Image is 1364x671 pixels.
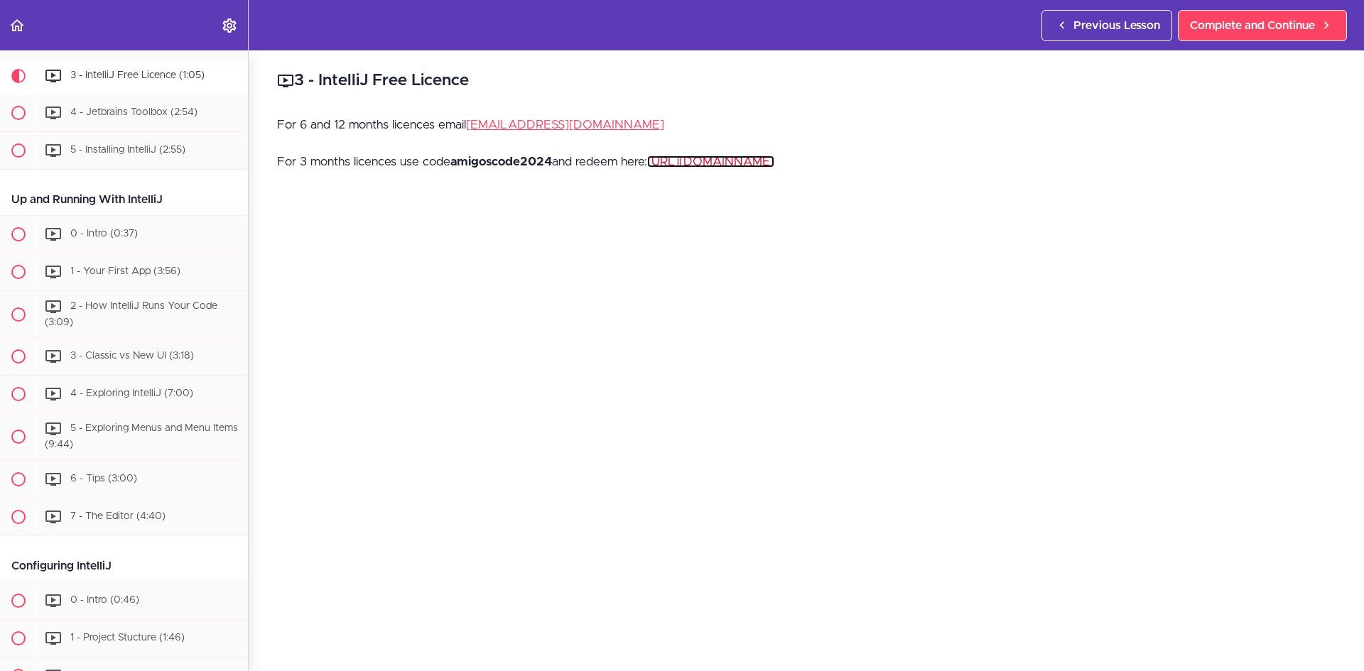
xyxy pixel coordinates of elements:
a: [EMAIL_ADDRESS][DOMAIN_NAME] [466,119,664,131]
span: 7 - The Editor (4:40) [70,511,166,521]
strong: amigoscode2024 [450,156,552,168]
span: Previous Lesson [1073,17,1160,34]
span: 4 - Exploring IntelliJ (7:00) [70,389,193,399]
svg: Settings Menu [221,17,238,34]
a: Previous Lesson [1041,10,1172,41]
span: 6 - Tips (3:00) [70,474,137,484]
p: For 6 and 12 months licences email [277,114,1336,136]
span: 1 - Project Stucture (1:46) [70,633,185,643]
span: 1 - Your First App (3:56) [70,266,180,276]
svg: Back to course curriculum [9,17,26,34]
span: 3 - Classic vs New UI (3:18) [70,351,194,361]
h2: 3 - IntelliJ Free Licence [277,69,1336,93]
span: 0 - Intro (0:46) [70,595,139,605]
span: 2 - How IntelliJ Runs Your Code (3:09) [45,301,217,327]
span: 0 - Intro (0:37) [70,229,138,239]
p: For 3 months licences use code and redeem here: [277,151,1336,173]
a: Complete and Continue [1178,10,1347,41]
a: [URL][DOMAIN_NAME] [647,156,774,168]
span: 3 - IntelliJ Free Licence (1:05) [70,70,205,80]
span: 5 - Installing IntelliJ (2:55) [70,145,185,155]
span: 4 - Jetbrains Toolbox (2:54) [70,107,197,117]
span: 5 - Exploring Menus and Menu Items (9:44) [45,424,238,450]
span: Complete and Continue [1190,17,1315,34]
